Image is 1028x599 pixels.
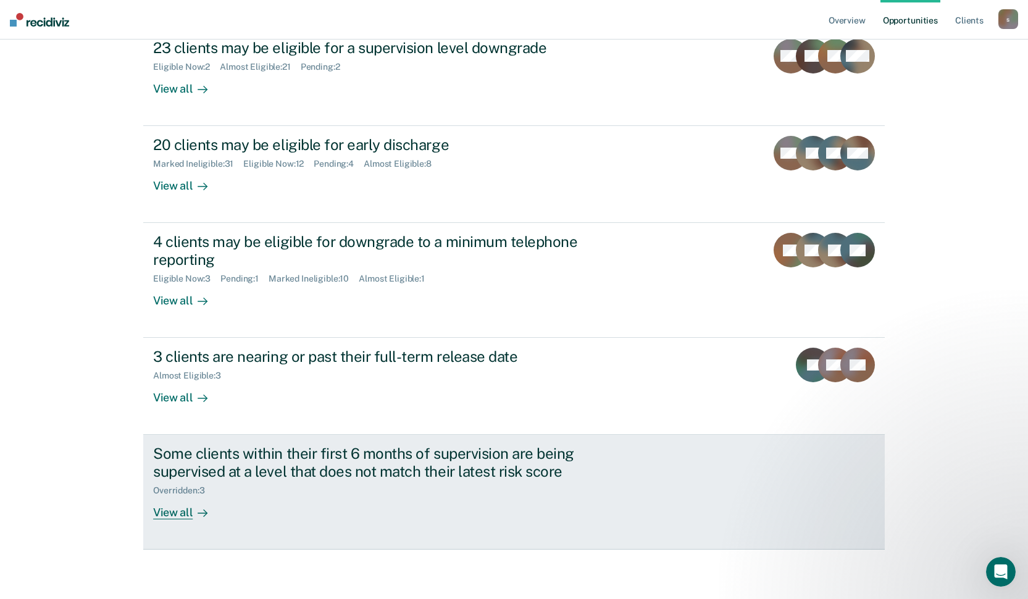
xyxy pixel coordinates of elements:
div: Some clients within their first 6 months of supervision are being supervised at a level that does... [153,445,587,480]
div: 23 clients may be eligible for a supervision level downgrade [153,39,587,57]
div: Marked Ineligible : 31 [153,159,243,169]
div: View all [153,169,222,193]
div: Eligible Now : 12 [243,159,314,169]
div: Almost Eligible : 21 [220,62,301,72]
div: View all [153,496,222,520]
div: 4 clients may be eligible for downgrade to a minimum telephone reporting [153,233,587,269]
div: 20 clients may be eligible for early discharge [153,136,587,154]
div: Overridden : 3 [153,485,214,496]
div: Eligible Now : 3 [153,274,220,284]
div: Pending : 2 [301,62,350,72]
iframe: Intercom live chat [986,557,1016,587]
div: Almost Eligible : 8 [364,159,441,169]
div: Marked Ineligible : 10 [269,274,359,284]
a: 20 clients may be eligible for early dischargeMarked Ineligible:31Eligible Now:12Pending:4Almost ... [143,126,885,223]
div: Pending : 4 [314,159,364,169]
button: s [998,9,1018,29]
div: Almost Eligible : 1 [359,274,435,284]
div: Pending : 1 [220,274,269,284]
div: View all [153,72,222,96]
a: 3 clients are nearing or past their full-term release dateAlmost Eligible:3View all [143,338,885,435]
div: 3 clients are nearing or past their full-term release date [153,348,587,366]
a: 4 clients may be eligible for downgrade to a minimum telephone reportingEligible Now:3Pending:1Ma... [143,223,885,338]
a: Some clients within their first 6 months of supervision are being supervised at a level that does... [143,435,885,550]
div: View all [153,381,222,405]
div: Almost Eligible : 3 [153,371,231,381]
div: View all [153,284,222,308]
img: Recidiviz [10,13,69,27]
div: Eligible Now : 2 [153,62,220,72]
a: 23 clients may be eligible for a supervision level downgradeEligible Now:2Almost Eligible:21Pendi... [143,28,885,126]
